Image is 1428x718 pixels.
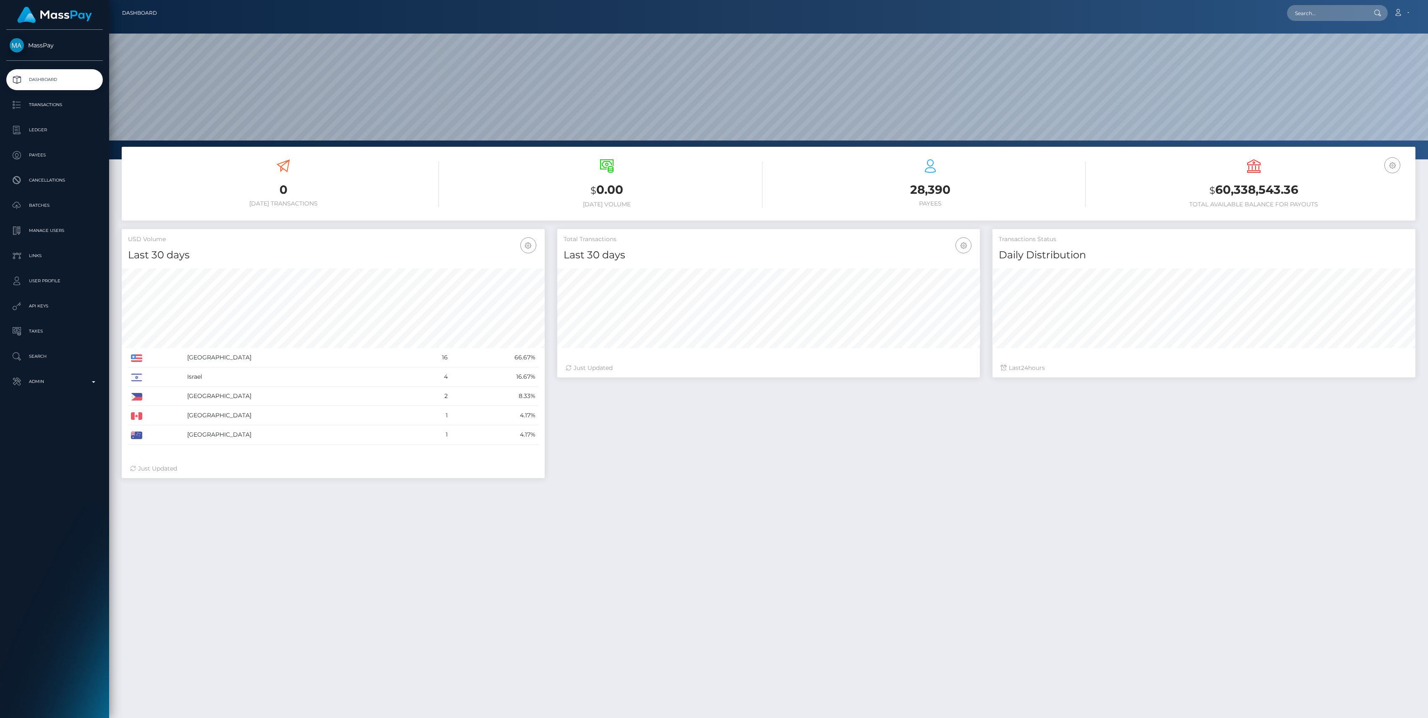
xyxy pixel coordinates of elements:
div: Just Updated [130,464,536,473]
h3: 60,338,543.36 [1098,182,1409,199]
p: Cancellations [10,174,99,187]
td: [GEOGRAPHIC_DATA] [184,348,412,367]
img: MassPay [10,38,24,52]
td: [GEOGRAPHIC_DATA] [184,406,412,425]
h6: Total Available Balance for Payouts [1098,201,1409,208]
h5: USD Volume [128,235,538,244]
p: Transactions [10,99,99,111]
td: [GEOGRAPHIC_DATA] [184,387,412,406]
img: PH.png [131,393,142,401]
td: 16 [412,348,451,367]
h6: Payees [775,200,1086,207]
p: Batches [10,199,99,212]
h3: 0.00 [452,182,762,199]
a: Search [6,346,103,367]
img: MassPay Logo [17,7,92,23]
p: Dashboard [10,73,99,86]
p: Manage Users [10,224,99,237]
h6: [DATE] Volume [452,201,762,208]
span: MassPay [6,42,103,49]
a: Dashboard [6,69,103,90]
td: Israel [184,367,412,387]
p: API Keys [10,300,99,312]
div: Last hours [1001,364,1407,372]
a: Payees [6,145,103,166]
h5: Transactions Status [999,235,1409,244]
p: Search [10,350,99,363]
a: Batches [6,195,103,216]
p: Admin [10,375,99,388]
img: AU.png [131,432,142,439]
td: 4.17% [451,406,538,425]
td: 1 [412,425,451,445]
td: 2 [412,387,451,406]
h5: Total Transactions [564,235,974,244]
input: Search... [1287,5,1366,21]
a: Cancellations [6,170,103,191]
p: Payees [10,149,99,161]
a: Taxes [6,321,103,342]
p: Links [10,250,99,262]
span: 24 [1021,364,1028,372]
td: 8.33% [451,387,538,406]
img: IL.png [131,374,142,381]
td: 4.17% [451,425,538,445]
small: $ [1209,185,1215,196]
a: API Keys [6,296,103,317]
td: [GEOGRAPHIC_DATA] [184,425,412,445]
h3: 0 [128,182,439,198]
h4: Last 30 days [564,248,974,263]
p: Taxes [10,325,99,338]
td: 66.67% [451,348,538,367]
a: Links [6,245,103,266]
div: Just Updated [566,364,972,372]
p: User Profile [10,275,99,287]
h6: [DATE] Transactions [128,200,439,207]
h4: Last 30 days [128,248,538,263]
a: Admin [6,371,103,392]
p: Ledger [10,124,99,136]
td: 16.67% [451,367,538,387]
td: 1 [412,406,451,425]
td: 4 [412,367,451,387]
a: Manage Users [6,220,103,241]
a: Transactions [6,94,103,115]
a: User Profile [6,271,103,291]
img: CA.png [131,412,142,420]
img: US.png [131,354,142,362]
h3: 28,390 [775,182,1086,198]
a: Dashboard [122,4,157,22]
a: Ledger [6,120,103,140]
h4: Daily Distribution [999,248,1409,263]
small: $ [590,185,596,196]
